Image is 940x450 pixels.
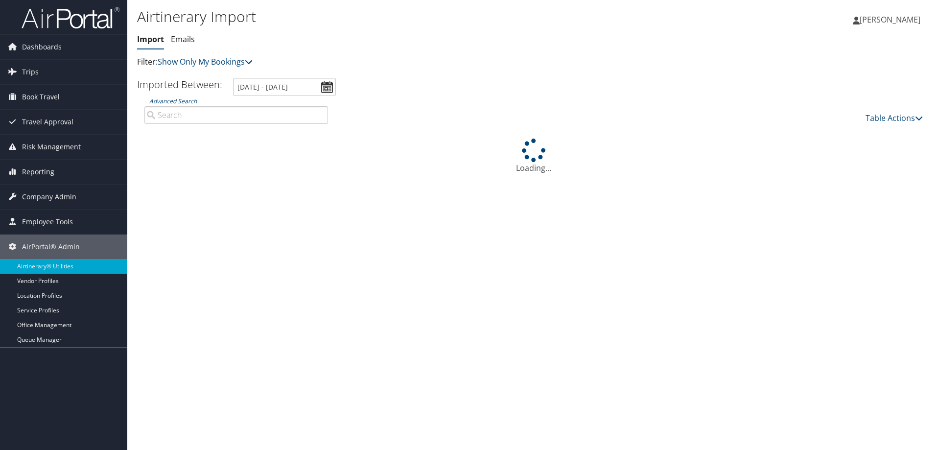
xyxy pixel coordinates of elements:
span: Employee Tools [22,210,73,234]
span: Travel Approval [22,110,73,134]
a: [PERSON_NAME] [853,5,930,34]
img: airportal-logo.png [22,6,119,29]
h3: Imported Between: [137,78,222,91]
a: Import [137,34,164,45]
a: Show Only My Bookings [158,56,253,67]
div: Loading... [137,139,930,174]
a: Advanced Search [149,97,197,105]
span: Book Travel [22,85,60,109]
span: AirPortal® Admin [22,235,80,259]
span: Trips [22,60,39,84]
a: Emails [171,34,195,45]
h1: Airtinerary Import [137,6,666,27]
span: Risk Management [22,135,81,159]
span: Reporting [22,160,54,184]
a: Table Actions [866,113,923,123]
input: [DATE] - [DATE] [233,78,336,96]
p: Filter: [137,56,666,69]
span: Company Admin [22,185,76,209]
span: [PERSON_NAME] [860,14,920,25]
input: Advanced Search [144,106,328,124]
span: Dashboards [22,35,62,59]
